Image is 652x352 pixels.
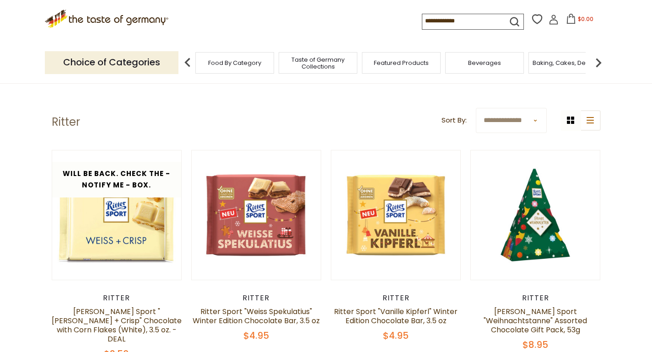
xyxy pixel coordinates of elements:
a: [PERSON_NAME] Sport "[PERSON_NAME] + Crisp" Chocolate with Corn Flakes (White), 3.5 oz. - DEAL [52,306,182,344]
img: previous arrow [178,53,197,72]
a: Featured Products [374,59,429,66]
span: $4.95 [383,329,409,342]
img: Ritter Sport Vanille Kipferl Winter Edition [331,150,461,280]
div: Ritter [191,293,322,303]
a: Beverages [468,59,501,66]
p: Choice of Categories [45,51,178,74]
span: $0.00 [578,15,593,23]
img: next arrow [589,53,608,72]
label: Sort By: [442,115,467,126]
img: Ritter Sport Wihnachtstanne [471,150,600,280]
div: Ritter [470,293,601,303]
div: Ritter [331,293,461,303]
span: $4.95 [243,329,269,342]
a: Ritter Sport "Weiss Spekulatius" Winter Edition Chocolate Bar, 3.5 oz [193,306,320,326]
a: Food By Category [208,59,261,66]
button: $0.00 [560,14,599,27]
img: Ritter Sport "Weiss + Crisp" Chocolate with Corn Flakes (White), 3.5 oz. - DEAL [52,150,182,280]
a: Taste of Germany Collections [281,56,355,70]
span: $8.95 [523,338,548,351]
a: Baking, Cakes, Desserts [533,59,604,66]
div: Ritter [52,293,182,303]
img: Ritter Sport Weiss Spekulatius Winter Edition [192,150,321,280]
a: Ritter Sport "Vanille Kipferl" Winter Edition Chocolate Bar, 3.5 oz [334,306,458,326]
a: [PERSON_NAME] Sport "Weihnachtstanne" Assorted Chocolate Gift Pack, 53g [484,306,587,335]
h1: Ritter [52,115,80,129]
